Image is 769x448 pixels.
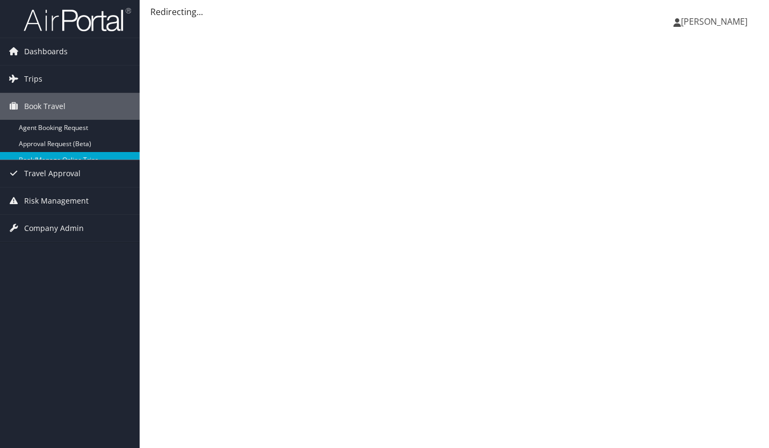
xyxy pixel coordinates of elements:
div: Redirecting... [150,5,758,18]
span: Risk Management [24,187,89,214]
img: airportal-logo.png [24,7,131,32]
span: Book Travel [24,93,66,120]
span: [PERSON_NAME] [681,16,748,27]
span: Company Admin [24,215,84,242]
span: Dashboards [24,38,68,65]
span: Trips [24,66,42,92]
a: [PERSON_NAME] [673,5,758,38]
span: Travel Approval [24,160,81,187]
